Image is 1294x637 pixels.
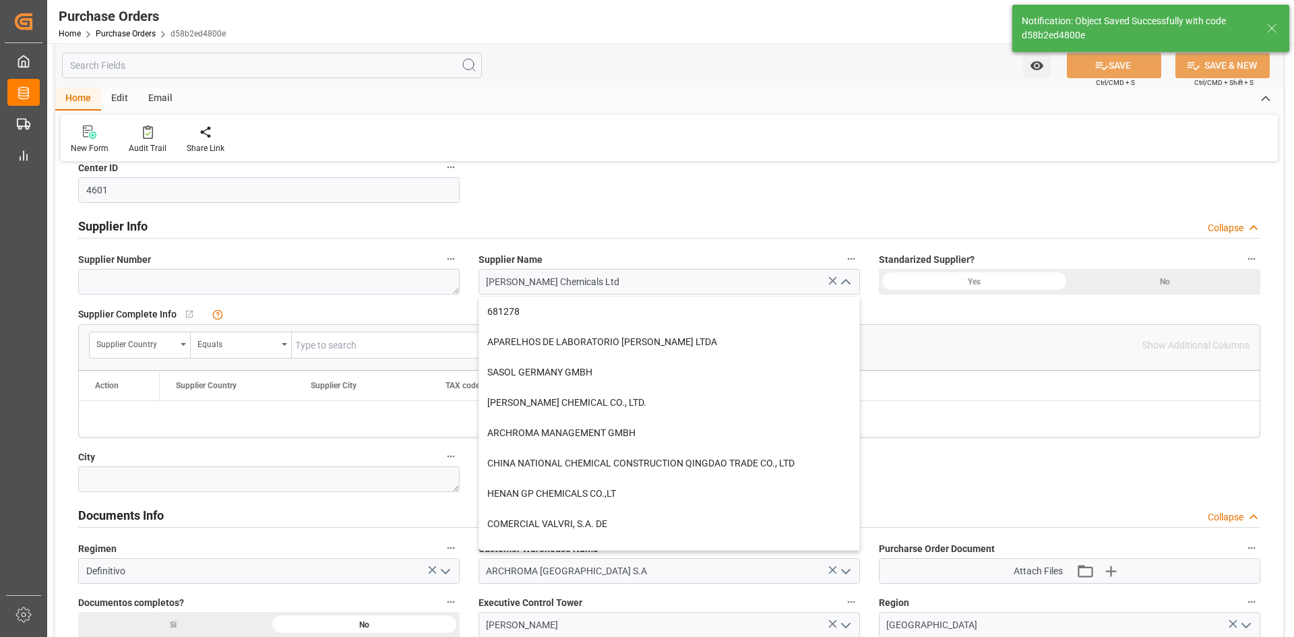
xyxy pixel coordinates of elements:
input: Search Fields [62,53,482,78]
div: Collapse [1208,510,1243,524]
button: open menu [434,561,454,582]
div: Notification: Object Saved Successfully with code d58b2ed4800e [1022,14,1254,42]
a: Purchase Orders [96,29,156,38]
button: open menu [90,332,191,358]
span: Supplier Name [479,253,543,267]
span: TAX code [445,381,480,390]
span: Region [879,596,909,610]
span: Supplier Complete Info [78,307,177,322]
div: APARELHOS DE LABORATORIO [PERSON_NAME] LTDA [479,327,859,357]
span: City [78,450,95,464]
div: Collapse [1208,221,1243,235]
div: Equals [197,335,277,351]
div: No [1070,269,1260,295]
div: Audit Trail [129,142,166,154]
span: Supplier Number [78,253,151,267]
div: Email [138,88,183,111]
span: Standarized Supplier? [879,253,975,267]
div: Purchase Orders [59,6,226,26]
button: SAVE & NEW [1175,53,1270,78]
button: open menu [834,561,855,582]
div: Supplier Country [96,335,176,351]
div: Edit [101,88,138,111]
div: HENAN GP CHEMICALS CO.,LT [479,479,859,509]
div: ABOFLU, S.A. DE C.V. [479,539,859,570]
span: Regimen [78,542,117,556]
button: Supplier Number [442,250,460,268]
span: Ctrl/CMD + Shift + S [1194,78,1254,88]
button: City [442,448,460,465]
button: Center ID [442,158,460,176]
button: open menu [834,615,855,636]
div: [PERSON_NAME] CHEMICAL CO., LTD. [479,388,859,418]
button: open menu [1023,53,1051,78]
div: New Form [71,142,109,154]
div: ARCHROMA MANAGEMENT GMBH [479,418,859,448]
div: 681278 [479,297,859,327]
button: Supplier Name [842,250,860,268]
input: enter supllier [479,269,860,295]
button: Region [1243,593,1260,611]
div: Share Link [187,142,224,154]
button: SAVE [1067,53,1161,78]
span: Ctrl/CMD + S [1096,78,1135,88]
button: close menu [834,272,855,293]
button: Regimen [442,539,460,557]
h2: Supplier Info [78,217,148,235]
div: SASOL GERMANY GMBH [479,357,859,388]
span: Supplier Country [176,381,237,390]
span: Center ID [78,161,118,175]
span: Attach Files [1014,564,1063,578]
button: Standarized Supplier? [1243,250,1260,268]
div: Action [95,381,119,390]
div: CHINA NATIONAL CHEMICAL CONSTRUCTION QINGDAO TRADE CO., LTD [479,448,859,479]
a: Home [59,29,81,38]
h2: Documents Info [78,506,164,524]
span: Supplier City [311,381,357,390]
span: Purcharse Order Document [879,542,995,556]
button: Documentos completos? [442,593,460,611]
div: COMERCIAL VALVRI, S.A. DE [479,509,859,539]
button: open menu [191,332,292,358]
div: Yes [879,269,1070,295]
input: enter warehouse [479,558,860,584]
button: open menu [1235,615,1255,636]
span: Documentos completos? [78,596,184,610]
button: Purcharse Order Document [1243,539,1260,557]
div: Home [55,88,101,111]
input: Type to search [292,332,540,358]
button: Executive Control Tower [842,593,860,611]
span: Executive Control Tower [479,596,582,610]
